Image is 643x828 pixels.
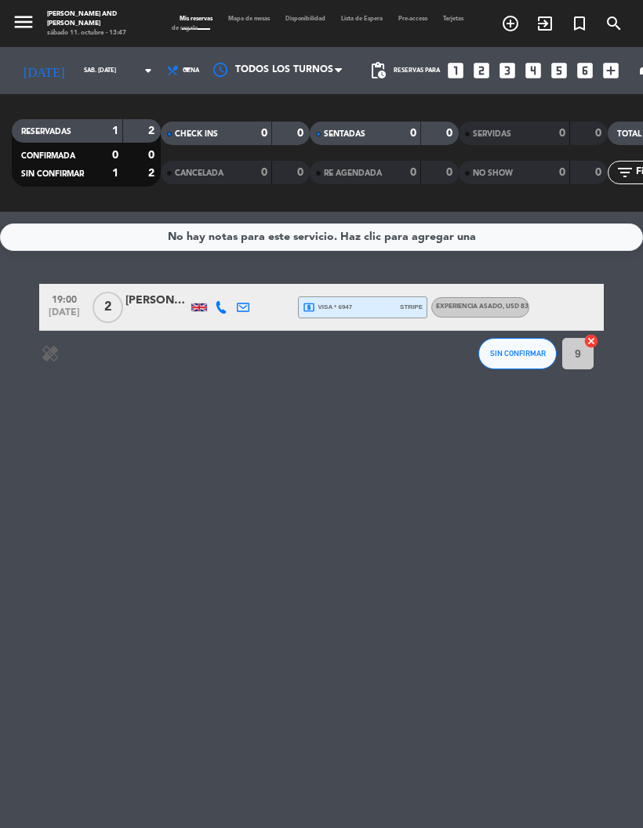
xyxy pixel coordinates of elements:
[473,130,511,138] span: SERVIDAS
[490,349,546,358] span: SIN CONFIRMAR
[45,307,84,325] span: [DATE]
[605,14,623,33] i: search
[369,61,387,80] span: pending_actions
[436,303,529,310] span: EXPERIENCIA ASADO
[12,56,76,85] i: [DATE]
[112,150,118,161] strong: 0
[523,60,543,81] i: looks_4
[501,14,520,33] i: add_circle_outline
[324,130,365,138] span: SENTADAS
[410,167,416,178] strong: 0
[21,128,71,136] span: RESERVADAS
[528,10,562,37] span: WALK IN
[148,168,158,179] strong: 2
[303,301,315,314] i: local_atm
[471,60,492,81] i: looks_two
[261,167,267,178] strong: 0
[617,130,641,138] span: TOTAL
[220,16,278,22] span: Mapa de mesas
[616,163,634,182] i: filter_list
[41,344,60,363] i: healing
[47,9,148,29] div: [PERSON_NAME] and [PERSON_NAME]
[595,167,605,178] strong: 0
[575,60,595,81] i: looks_6
[168,228,476,246] div: No hay notas para este servicio. Haz clic para agregar una
[601,60,621,81] i: add_box
[536,14,554,33] i: exit_to_app
[47,28,148,38] div: sábado 11. octubre - 13:47
[497,60,518,81] i: looks_3
[297,128,307,139] strong: 0
[12,10,35,34] i: menu
[473,169,513,177] span: NO SHOW
[583,333,599,349] i: cancel
[139,61,158,80] i: arrow_drop_down
[595,128,605,139] strong: 0
[303,301,352,314] span: visa * 6947
[45,289,84,307] span: 19:00
[493,10,528,37] span: RESERVAR MESA
[478,338,557,369] button: SIN CONFIRMAR
[148,150,158,161] strong: 0
[125,292,188,310] div: [PERSON_NAME]
[93,292,123,323] span: 2
[261,128,267,139] strong: 0
[597,10,631,37] span: BUSCAR
[333,16,391,22] span: Lista de Espera
[391,16,435,22] span: Pre-acceso
[175,169,223,177] span: CANCELADA
[278,16,333,22] span: Disponibilidad
[446,167,456,178] strong: 0
[559,128,565,139] strong: 0
[446,128,456,139] strong: 0
[21,152,75,160] span: CONFIRMADA
[175,130,218,138] span: CHECK INS
[503,303,529,310] span: , USD 83
[112,125,118,136] strong: 1
[21,170,84,178] span: SIN CONFIRMAR
[400,302,423,312] span: stripe
[12,10,35,37] button: menu
[172,16,220,22] span: Mis reservas
[549,60,569,81] i: looks_5
[324,169,382,177] span: RE AGENDADA
[445,60,466,81] i: looks_one
[559,167,565,178] strong: 0
[394,67,440,74] span: Reservas para
[562,10,597,37] span: Reserva especial
[112,168,118,179] strong: 1
[410,128,416,139] strong: 0
[297,167,307,178] strong: 0
[148,125,158,136] strong: 2
[570,14,589,33] i: turned_in_not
